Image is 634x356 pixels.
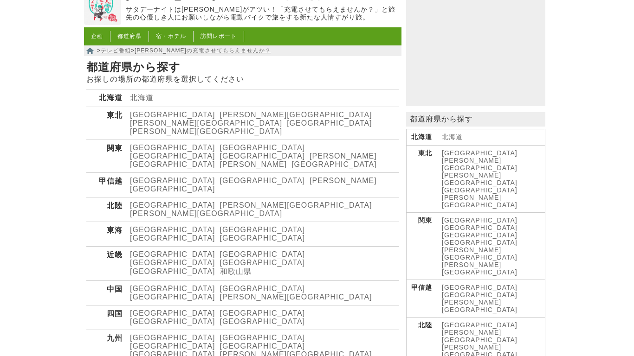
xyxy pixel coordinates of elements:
[442,157,518,172] a: [PERSON_NAME][GEOGRAPHIC_DATA]
[130,144,215,152] a: [GEOGRAPHIC_DATA]
[86,60,399,75] h1: 都道府県から探す
[86,140,126,173] th: 関東
[220,201,372,209] a: [PERSON_NAME][GEOGRAPHIC_DATA]
[130,318,215,325] a: [GEOGRAPHIC_DATA]
[86,305,126,330] th: 四国
[442,216,518,224] a: [GEOGRAPHIC_DATA]
[442,194,518,209] a: [PERSON_NAME][GEOGRAPHIC_DATA]
[130,111,215,119] a: [GEOGRAPHIC_DATA]
[442,261,501,268] a: [PERSON_NAME]
[220,342,305,350] a: [GEOGRAPHIC_DATA]
[130,119,282,127] a: [PERSON_NAME][GEOGRAPHIC_DATA]
[130,234,215,242] a: [GEOGRAPHIC_DATA]
[220,226,305,234] a: [GEOGRAPHIC_DATA]
[442,246,518,261] a: [PERSON_NAME][GEOGRAPHIC_DATA]
[220,318,305,325] a: [GEOGRAPHIC_DATA]
[130,285,215,292] a: [GEOGRAPHIC_DATA]
[220,334,305,342] a: [GEOGRAPHIC_DATA]
[101,47,131,54] a: テレビ番組
[442,231,518,239] a: [GEOGRAPHIC_DATA]
[86,247,126,281] th: 近畿
[130,210,282,217] a: [PERSON_NAME][GEOGRAPHIC_DATA]
[442,329,518,343] a: [PERSON_NAME][GEOGRAPHIC_DATA]
[220,234,305,242] a: [GEOGRAPHIC_DATA]
[442,239,518,246] a: [GEOGRAPHIC_DATA]
[130,293,215,301] a: [GEOGRAPHIC_DATA]
[220,293,372,301] a: [PERSON_NAME][GEOGRAPHIC_DATA]
[86,107,126,140] th: 東北
[86,75,399,84] p: お探しの場所の都道府県を選択してください
[407,213,437,280] th: 関東
[407,129,437,146] th: 北海道
[86,281,126,305] th: 中国
[220,259,305,267] a: [GEOGRAPHIC_DATA]
[220,111,372,119] a: [PERSON_NAME][GEOGRAPHIC_DATA]
[130,152,377,168] a: [PERSON_NAME][GEOGRAPHIC_DATA]
[130,250,215,258] a: [GEOGRAPHIC_DATA]
[130,152,215,160] a: [GEOGRAPHIC_DATA]
[220,267,252,275] a: 和歌山県
[220,152,305,160] a: [GEOGRAPHIC_DATA]
[220,177,305,184] a: [GEOGRAPHIC_DATA]
[86,197,126,222] th: 北陸
[126,6,399,22] p: サタデーナイトは[PERSON_NAME]がアツい！「充電させてもらえませんか？」と旅先の心優しき人にお願いしながら電動バイクで旅をする新たな人情すがり旅。
[406,112,545,127] p: 都道府県から探す
[130,177,215,184] a: [GEOGRAPHIC_DATA]
[442,172,518,186] a: [PERSON_NAME][GEOGRAPHIC_DATA]
[130,226,215,234] a: [GEOGRAPHIC_DATA]
[407,146,437,213] th: 東北
[442,186,518,194] a: [GEOGRAPHIC_DATA]
[84,45,401,56] nav: > >
[442,291,518,299] a: [GEOGRAPHIC_DATA]
[287,119,372,127] a: [GEOGRAPHIC_DATA]
[220,285,305,292] a: [GEOGRAPHIC_DATA]
[442,321,518,329] a: [GEOGRAPHIC_DATA]
[442,268,518,276] a: [GEOGRAPHIC_DATA]
[130,201,215,209] a: [GEOGRAPHIC_DATA]
[91,33,103,39] a: 企画
[220,250,305,258] a: [GEOGRAPHIC_DATA]
[84,19,121,26] a: 出川哲朗の充電させてもらえませんか？
[291,160,377,168] a: [GEOGRAPHIC_DATA]
[201,33,237,39] a: 訪問レポート
[442,284,518,291] a: [GEOGRAPHIC_DATA]
[86,173,126,197] th: 甲信越
[220,144,305,152] a: [GEOGRAPHIC_DATA]
[130,309,215,317] a: [GEOGRAPHIC_DATA]
[130,259,215,267] a: [GEOGRAPHIC_DATA]
[117,33,142,39] a: 都道府県
[130,177,377,193] a: [PERSON_NAME][GEOGRAPHIC_DATA]
[220,160,287,168] a: [PERSON_NAME]
[220,309,305,317] a: [GEOGRAPHIC_DATA]
[130,342,215,350] a: [GEOGRAPHIC_DATA]
[130,127,282,135] a: [PERSON_NAME][GEOGRAPHIC_DATA]
[156,33,186,39] a: 宿・ホテル
[130,334,215,342] a: [GEOGRAPHIC_DATA]
[442,299,518,313] a: [PERSON_NAME][GEOGRAPHIC_DATA]
[442,149,518,157] a: [GEOGRAPHIC_DATA]
[130,94,154,102] a: 北海道
[86,89,126,107] th: 北海道
[86,222,126,247] th: 東海
[130,267,215,275] a: [GEOGRAPHIC_DATA]
[135,47,271,54] a: [PERSON_NAME]の充電させてもらえませんか？
[442,224,518,231] a: [GEOGRAPHIC_DATA]
[407,280,437,318] th: 甲信越
[442,133,463,140] a: 北海道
